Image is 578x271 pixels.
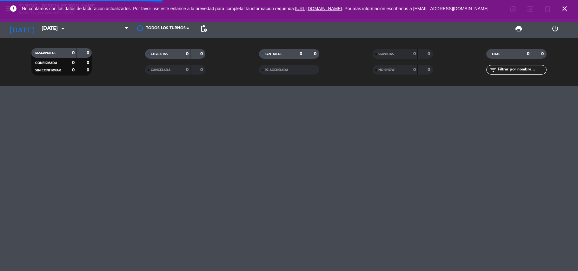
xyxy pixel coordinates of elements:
[489,66,497,74] i: filter_list
[186,68,189,72] strong: 0
[87,68,90,72] strong: 0
[200,52,204,56] strong: 0
[200,68,204,72] strong: 0
[186,52,189,56] strong: 0
[561,5,568,12] i: close
[59,25,67,32] i: arrow_drop_down
[22,6,488,11] span: No contamos con los datos de facturación actualizados. Por favor use este enlance a la brevedad p...
[428,68,431,72] strong: 0
[413,68,416,72] strong: 0
[428,52,431,56] strong: 0
[541,52,545,56] strong: 0
[10,5,17,12] i: error
[72,51,75,55] strong: 0
[378,53,394,56] span: SERVIDAS
[537,19,573,38] div: LOG OUT
[314,52,318,56] strong: 0
[151,53,168,56] span: CHECK INS
[151,69,170,72] span: CANCELADA
[342,6,488,11] a: . Por más información escríbanos a [EMAIL_ADDRESS][DOMAIN_NAME]
[490,53,500,56] span: TOTAL
[72,61,75,65] strong: 0
[87,61,90,65] strong: 0
[35,52,56,55] span: RESERVADAS
[5,22,38,36] i: [DATE]
[295,6,342,11] a: [URL][DOMAIN_NAME]
[378,69,395,72] span: NO SHOW
[497,66,546,73] input: Filtrar por nombre...
[87,51,90,55] strong: 0
[515,25,522,32] span: print
[35,69,61,72] span: SIN CONFIRMAR
[265,53,282,56] span: SENTADAS
[551,25,559,32] i: power_settings_new
[35,62,57,65] span: CONFIRMADA
[300,52,302,56] strong: 0
[413,52,416,56] strong: 0
[200,25,208,32] span: pending_actions
[527,52,529,56] strong: 0
[265,69,288,72] span: RE AGENDADA
[72,68,75,72] strong: 0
